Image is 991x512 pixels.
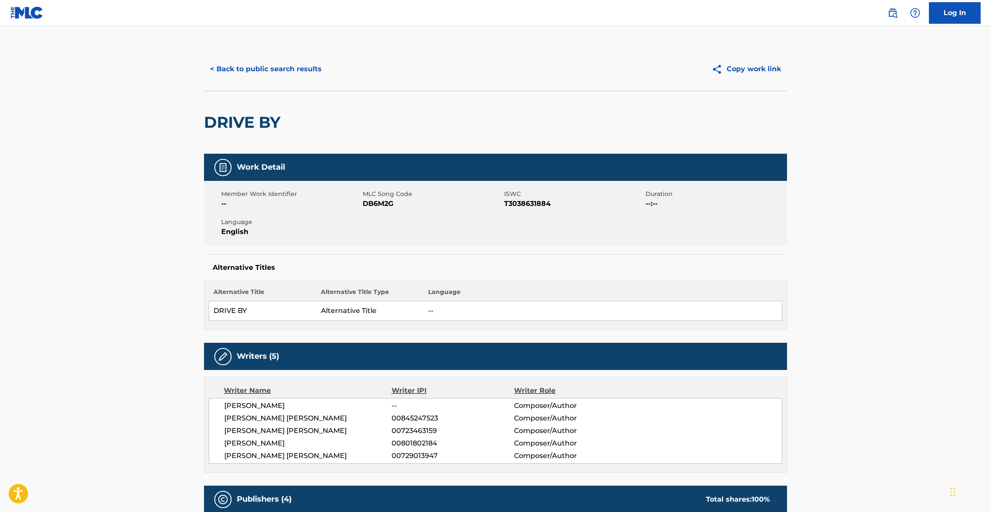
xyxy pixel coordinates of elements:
h5: Writers (5) [237,351,279,361]
span: 00801802184 [392,438,514,449]
iframe: Chat Widget [948,471,991,512]
div: Writer Role [514,386,626,396]
span: English [221,227,361,237]
th: Alternative Title [209,288,317,301]
span: Language [221,218,361,227]
div: Writer IPI [392,386,514,396]
span: -- [221,199,361,209]
span: 100 % [752,495,770,503]
span: MLC Song Code [363,190,502,199]
td: DRIVE BY [209,301,317,321]
span: Composer/Author [514,451,626,461]
button: Copy work link [706,58,787,80]
a: Public Search [884,4,901,22]
div: Help [906,4,924,22]
span: Composer/Author [514,413,626,424]
span: 00729013947 [392,451,514,461]
span: -- [392,401,514,411]
span: Composer/Author [514,426,626,436]
img: Work Detail [218,162,228,173]
button: < Back to public search results [204,58,328,80]
img: Copy work link [712,64,727,75]
span: ISWC [504,190,643,199]
th: Language [424,288,782,301]
h5: Publishers (4) [237,494,292,504]
h5: Work Detail [237,162,285,172]
span: Composer/Author [514,401,626,411]
span: 00723463159 [392,426,514,436]
div: Total shares: [706,494,770,505]
td: -- [424,301,782,321]
h2: DRIVE BY [204,113,285,132]
img: help [910,8,920,18]
span: [PERSON_NAME] [PERSON_NAME] [224,413,392,424]
h5: Alternative Titles [213,263,778,272]
img: search [888,8,898,18]
span: --:-- [646,199,785,209]
span: Member Work Identifier [221,190,361,199]
span: 00845247523 [392,413,514,424]
span: [PERSON_NAME] [PERSON_NAME] [224,451,392,461]
td: Alternative Title [317,301,424,321]
span: [PERSON_NAME] [PERSON_NAME] [224,426,392,436]
div: Writer Name [224,386,392,396]
span: [PERSON_NAME] [224,401,392,411]
img: Writers [218,351,228,362]
span: Composer/Author [514,438,626,449]
th: Alternative Title Type [317,288,424,301]
span: T3038631884 [504,199,643,209]
div: Drag [950,479,956,505]
img: MLC Logo [10,6,44,19]
span: [PERSON_NAME] [224,438,392,449]
span: DB6M2G [363,199,502,209]
span: Duration [646,190,785,199]
img: Publishers [218,494,228,505]
a: Log In [929,2,981,24]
